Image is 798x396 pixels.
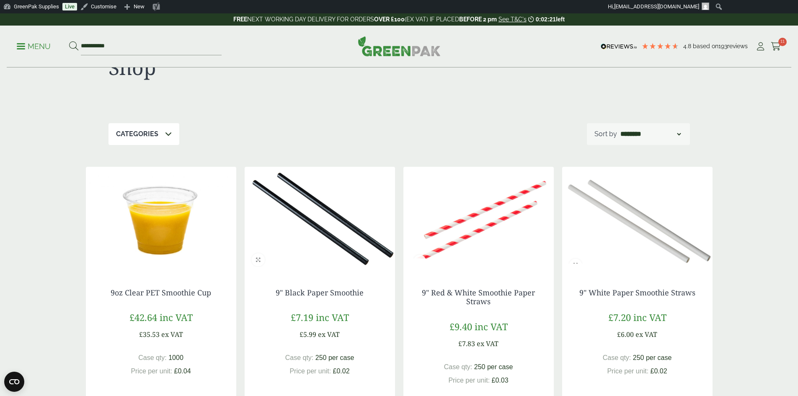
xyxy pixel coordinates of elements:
span: Price per unit: [607,368,648,375]
span: Price per unit: [131,368,172,375]
strong: OVER £100 [374,16,405,23]
span: 11 [778,38,787,46]
span: £9.40 [449,320,472,333]
i: Cart [771,42,781,51]
span: £0.02 [333,368,350,375]
span: reviews [727,43,748,49]
p: Sort by [594,129,617,139]
strong: FREE [233,16,247,23]
img: 9inch Red & White Smoothie Paper Straws 8mm[4697] [403,167,554,272]
span: Price per unit: [289,368,331,375]
span: 1000 [168,354,183,361]
span: £5.99 [300,330,316,339]
button: Open CMP widget [4,372,24,392]
span: inc VAT [475,320,508,333]
i: My Account [755,42,766,51]
span: £7.19 [291,311,313,324]
a: Menu [17,41,51,50]
p: Categories [116,129,158,139]
span: 250 per case [474,363,513,370]
a: Live [62,3,77,10]
span: 193 [718,43,727,49]
span: £0.04 [174,368,191,375]
span: ex VAT [318,330,340,339]
img: 9oz pet clear smoothie cup [86,167,236,272]
span: ex VAT [477,339,498,348]
span: 250 per case [315,354,354,361]
select: Shop order [619,129,682,139]
span: inc VAT [160,311,193,324]
span: left [556,16,565,23]
a: 9" White Paper Smoothie Straws [579,287,695,298]
span: Case qty: [285,354,314,361]
span: 250 per case [633,354,672,361]
span: Case qty: [603,354,631,361]
span: inc VAT [316,311,349,324]
a: 9" Red & White Smoothie Paper Straws [422,287,535,307]
span: £7.20 [608,311,631,324]
span: ex VAT [635,330,657,339]
a: See T&C's [498,16,527,23]
span: Based on [693,43,718,49]
span: £35.53 [139,330,160,339]
span: Case qty: [444,363,473,370]
p: Menu [17,41,51,52]
img: 9inch Black Paper Smoothie Straws 8mm [4696] [245,167,395,272]
span: ex VAT [161,330,183,339]
span: Price per unit: [448,377,490,384]
strong: BEFORE 2 pm [459,16,497,23]
span: 0:02:21 [536,16,556,23]
span: £7.83 [458,339,475,348]
a: 9" Black Paper Smoothie [276,287,364,298]
img: GreenPak Supplies [358,36,441,56]
img: 9inch White Paper Smoothie Straws 8mm [4698] [562,167,713,272]
span: £6.00 [617,330,634,339]
h1: Shop [108,55,399,80]
span: inc VAT [633,311,666,324]
span: £0.02 [651,368,667,375]
span: £0.03 [492,377,509,384]
span: 4.8 [683,43,693,49]
span: Case qty: [138,354,167,361]
a: 11 [771,40,781,53]
img: REVIEWS.io [601,44,637,49]
a: 9oz Clear PET Smoothie Cup [111,287,211,298]
div: 4.8 Stars [641,42,679,50]
span: £42.64 [129,311,157,324]
span: [EMAIL_ADDRESS][DOMAIN_NAME] [614,3,699,10]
